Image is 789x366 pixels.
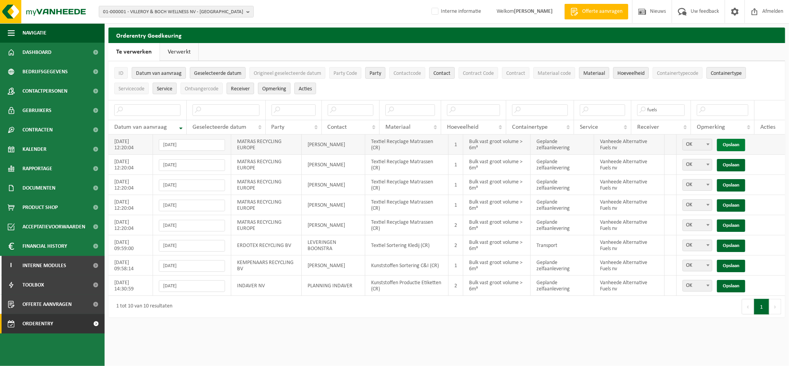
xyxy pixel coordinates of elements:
[365,175,449,195] td: Textiel Recyclage Matrassen (CR)
[594,175,665,195] td: Vanheede Alternative Fuels nv
[683,200,712,211] span: OK
[302,175,365,195] td: [PERSON_NAME]
[531,256,594,276] td: Geplande zelfaanlevering
[302,215,365,235] td: [PERSON_NAME]
[682,159,712,171] span: OK
[449,135,463,155] td: 1
[594,235,665,256] td: Vanheede Alternative Fuels nv
[231,256,301,276] td: KEMPENAARS RECYCLING BV
[119,71,124,76] span: ID
[302,235,365,256] td: LEVERINGEN BOONSTRA
[231,215,301,235] td: MATRAS RECYCLING EUROPE
[594,215,665,235] td: Vanheede Alternative Fuels nv
[108,28,785,43] h2: Orderentry Goedkeuring
[717,260,745,272] a: Opslaan
[449,256,463,276] td: 1
[302,276,365,296] td: PLANNING INDAVER
[682,179,712,191] span: OK
[717,240,745,252] a: Opslaan
[717,199,745,212] a: Opslaan
[22,159,52,178] span: Rapportage
[365,195,449,215] td: Textiel Recyclage Matrassen (CR)
[108,235,153,256] td: [DATE] 09:59:00
[328,124,347,130] span: Contact
[160,43,198,61] a: Verwerkt
[22,62,68,81] span: Bedrijfsgegevens
[683,220,712,231] span: OK
[231,135,301,155] td: MATRAS RECYCLING EUROPE
[583,71,605,76] span: Materiaal
[22,81,67,101] span: Contactpersonen
[683,260,712,271] span: OK
[231,276,301,296] td: INDAVER NV
[153,83,177,94] button: ServiceService: Activate to sort
[22,198,58,217] span: Product Shop
[249,67,325,79] button: Origineel geselecteerde datumOrigineel geselecteerde datum: Activate to sort
[119,86,144,92] span: Servicecode
[22,295,72,314] span: Offerte aanvragen
[22,314,88,333] span: Orderentry Goedkeuring
[302,256,365,276] td: [PERSON_NAME]
[365,215,449,235] td: Textiel Recyclage Matrassen (CR)
[531,215,594,235] td: Geplande zelfaanlevering
[22,43,52,62] span: Dashboard
[449,215,463,235] td: 2
[433,71,450,76] span: Contact
[531,195,594,215] td: Geplande zelfaanlevering
[533,67,575,79] button: Materiaal codeMateriaal code: Activate to sort
[231,155,301,175] td: MATRAS RECYCLING EUROPE
[231,175,301,195] td: MATRAS RECYCLING EUROPE
[136,71,182,76] span: Datum van aanvraag
[682,260,712,271] span: OK
[449,235,463,256] td: 2
[108,276,153,296] td: [DATE] 14:30:59
[302,135,365,155] td: [PERSON_NAME]
[227,83,254,94] button: ReceiverReceiver: Activate to sort
[190,67,246,79] button: Geselecteerde datumGeselecteerde datum: Activate to sort
[22,217,85,237] span: Acceptatievoorwaarden
[538,71,571,76] span: Materiaal code
[302,195,365,215] td: [PERSON_NAME]
[564,4,628,19] a: Offerte aanvragen
[683,139,712,150] span: OK
[653,67,703,79] button: ContainertypecodeContainertypecode: Activate to sort
[299,86,312,92] span: Acties
[365,155,449,175] td: Textiel Recyclage Matrassen (CR)
[447,124,478,130] span: Hoeveelheid
[463,256,531,276] td: Bulk vast groot volume > 6m³
[531,135,594,155] td: Geplande zelfaanlevering
[370,71,381,76] span: Party
[706,67,746,79] button: ContainertypeContainertype: Activate to sort
[22,101,52,120] span: Gebruikers
[594,155,665,175] td: Vanheede Alternative Fuels nv
[365,135,449,155] td: Textiel Recyclage Matrassen (CR)
[365,276,449,296] td: Kunststoffen Productie Etiketten (CR)
[717,179,745,192] a: Opslaan
[531,276,594,296] td: Geplande zelfaanlevering
[302,155,365,175] td: [PERSON_NAME]
[506,71,525,76] span: Contract
[512,124,548,130] span: Containertype
[430,6,481,17] label: Interne informatie
[8,256,15,275] span: I
[22,23,46,43] span: Navigatie
[717,159,745,171] a: Opslaan
[617,71,645,76] span: Hoeveelheid
[449,175,463,195] td: 1
[108,155,153,175] td: [DATE] 12:20:04
[682,219,712,231] span: OK
[502,67,529,79] button: ContractContract: Activate to sort
[365,67,385,79] button: PartyParty: Activate to sort
[711,71,742,76] span: Containertype
[333,71,357,76] span: Party Code
[108,43,160,61] a: Te verwerken
[231,195,301,215] td: MATRAS RECYCLING EUROPE
[180,83,223,94] button: OntvangercodeOntvangercode: Activate to sort
[742,299,754,314] button: Previous
[463,175,531,195] td: Bulk vast groot volume > 6m³
[463,235,531,256] td: Bulk vast groot volume > 6m³
[682,139,712,150] span: OK
[531,235,594,256] td: Transport
[194,71,241,76] span: Geselecteerde datum
[594,135,665,155] td: Vanheede Alternative Fuels nv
